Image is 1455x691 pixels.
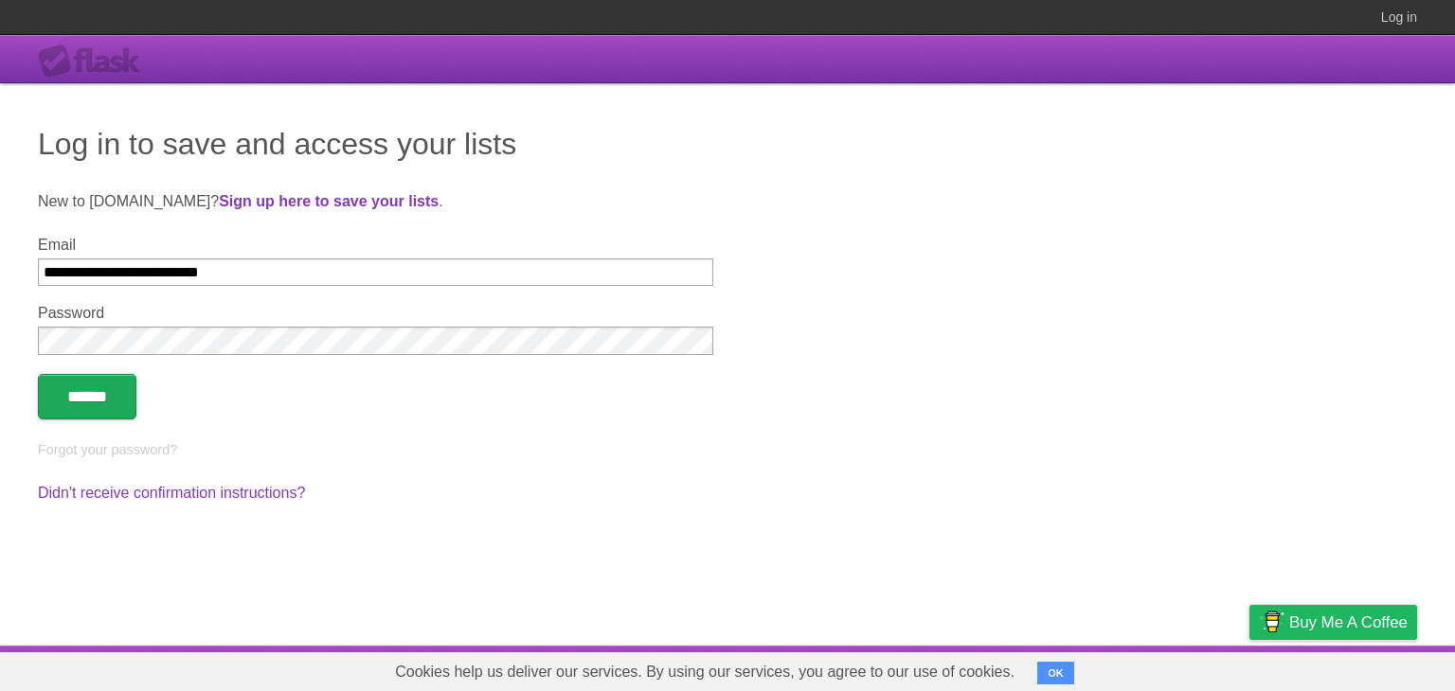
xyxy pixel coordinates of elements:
[997,650,1037,686] a: About
[1298,650,1417,686] a: Suggest a feature
[1060,650,1137,686] a: Developers
[1160,650,1202,686] a: Terms
[38,305,713,322] label: Password
[376,653,1033,691] span: Cookies help us deliver our services. By using our services, you agree to our use of cookies.
[1289,606,1408,639] span: Buy me a coffee
[1225,650,1274,686] a: Privacy
[38,121,1417,167] h1: Log in to save and access your lists
[38,190,1417,213] p: New to [DOMAIN_NAME]? .
[38,442,177,457] a: Forgot your password?
[38,485,305,501] a: Didn't receive confirmation instructions?
[1037,662,1074,684] button: OK
[1249,605,1417,640] a: Buy me a coffee
[38,44,152,79] div: Flask
[38,237,713,254] label: Email
[219,193,439,209] a: Sign up here to save your lists
[1259,606,1284,638] img: Buy me a coffee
